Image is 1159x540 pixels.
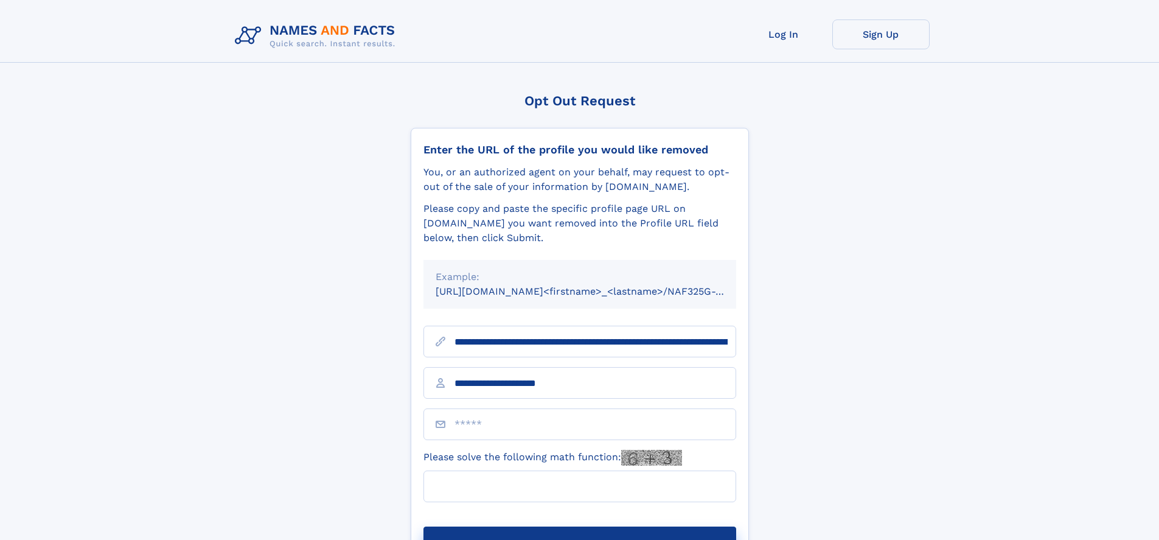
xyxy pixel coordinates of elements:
[423,165,736,194] div: You, or an authorized agent on your behalf, may request to opt-out of the sale of your informatio...
[423,143,736,156] div: Enter the URL of the profile you would like removed
[230,19,405,52] img: Logo Names and Facts
[411,93,749,108] div: Opt Out Request
[436,286,759,297] small: [URL][DOMAIN_NAME]<firstname>_<lastname>/NAF325G-xxxxxxxx
[423,450,682,466] label: Please solve the following math function:
[436,270,724,284] div: Example:
[832,19,930,49] a: Sign Up
[423,202,736,245] div: Please copy and paste the specific profile page URL on [DOMAIN_NAME] you want removed into the Pr...
[735,19,832,49] a: Log In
